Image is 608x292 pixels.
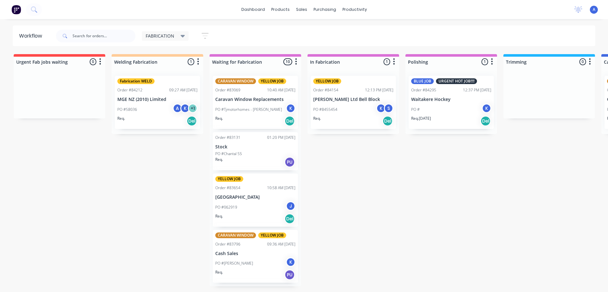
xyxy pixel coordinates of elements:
[376,103,386,113] div: K
[384,103,393,113] div: S
[215,144,295,150] p: Stock
[213,132,298,170] div: Order #8313101:20 PM [DATE]StockPO #Chantal 5SReq.PU
[436,78,477,84] div: URGENT HOT JOB!!!!
[313,116,321,121] p: Req.
[117,87,142,93] div: Order #84212
[365,87,393,93] div: 12:13 PM [DATE]
[215,151,242,157] p: PO #Chantal 5S
[215,107,282,112] p: PO #Tjmotorhomes - [PERSON_NAME]
[117,97,197,102] p: MGE NZ (2010) Limited
[173,103,182,113] div: A
[215,97,295,102] p: Caravan Window Replacements
[213,76,298,129] div: CARAVAN WINDOWYELLOW JOBOrder #8306910:40 AM [DATE]Caravan Window ReplacementsPO #Tjmotorhomes - ...
[285,116,295,126] div: Del
[267,135,295,140] div: 01:20 PM [DATE]
[313,78,341,84] div: YELLOW JOB
[480,116,491,126] div: Del
[463,87,491,93] div: 12:37 PM [DATE]
[117,78,155,84] div: Fabrication WELD
[286,257,295,267] div: K
[285,157,295,167] div: PU
[117,107,137,112] p: PO #58036
[411,87,436,93] div: Order #84295
[188,103,197,113] div: + 1
[313,97,393,102] p: [PERSON_NAME] Ltd Bell Block
[117,116,125,121] p: Req.
[213,174,298,227] div: YELLOW JOBOrder #8365410:58 AM [DATE][GEOGRAPHIC_DATA]PO #062919JReq.Del
[215,116,223,121] p: Req.
[11,5,21,14] img: Factory
[215,204,237,210] p: PO #062919
[267,241,295,247] div: 09:36 AM [DATE]
[313,107,337,112] p: PO #8455454
[409,76,494,129] div: BLUE JOBURGENT HOT JOB!!!!Order #8429512:37 PM [DATE]Waitakere HockeyPO #KReq.[DATE]Del
[215,135,240,140] div: Order #83131
[215,176,243,182] div: YELLOW JOB
[187,116,197,126] div: Del
[215,241,240,247] div: Order #83796
[169,87,197,93] div: 09:27 AM [DATE]
[267,87,295,93] div: 10:40 AM [DATE]
[411,116,431,121] p: Req. [DATE]
[215,157,223,162] p: Req.
[215,251,295,256] p: Cash Sales
[215,87,240,93] div: Order #83069
[146,32,174,39] span: FABRICATION
[411,97,491,102] p: Waitakere Hockey
[215,195,295,200] p: [GEOGRAPHIC_DATA]
[215,78,256,84] div: CARAVAN WINDOW
[73,30,135,42] input: Search for orders...
[258,78,286,84] div: YELLOW JOB
[267,185,295,191] div: 10:58 AM [DATE]
[285,214,295,224] div: Del
[215,232,256,238] div: CARAVAN WINDOW
[180,103,190,113] div: K
[213,230,298,283] div: CARAVAN WINDOWYELLOW JOBOrder #8379609:36 AM [DATE]Cash SalesPO #[PERSON_NAME]KReq.PU
[310,5,339,14] div: purchasing
[286,103,295,113] div: K
[311,76,396,129] div: YELLOW JOBOrder #8415412:13 PM [DATE][PERSON_NAME] Ltd Bell BlockPO #8455454KSReq.Del
[313,87,338,93] div: Order #84154
[215,260,253,266] p: PO #[PERSON_NAME]
[593,7,595,12] span: A
[215,213,223,219] p: Req.
[339,5,370,14] div: productivity
[285,270,295,280] div: PU
[215,185,240,191] div: Order #83654
[411,107,420,112] p: PO #
[238,5,268,14] a: dashboard
[286,201,295,211] div: J
[19,32,45,40] div: Workflow
[411,78,434,84] div: BLUE JOB
[293,5,310,14] div: sales
[482,103,491,113] div: K
[383,116,393,126] div: Del
[268,5,293,14] div: products
[215,269,223,275] p: Req.
[115,76,200,129] div: Fabrication WELDOrder #8421209:27 AM [DATE]MGE NZ (2010) LimitedPO #58036AK+1Req.Del
[258,232,286,238] div: YELLOW JOB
